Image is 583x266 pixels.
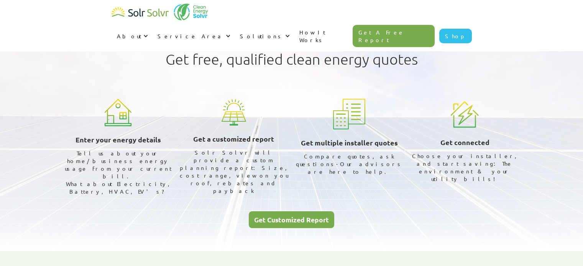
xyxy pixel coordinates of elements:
[353,25,435,47] a: Get A Free Report
[158,32,224,40] div: Service Area
[254,216,329,223] div: Get Customized Report
[64,149,173,195] div: Tell us about your home/business energy usage from your current bill. What about Electricity, Bat...
[193,133,274,145] h3: Get a customized report
[439,29,472,43] a: Shop
[76,134,161,145] h3: Enter your energy details
[112,24,152,47] div: About
[235,24,294,47] div: Solutions
[179,149,289,194] div: Solr Solvr will provide a custom planning report: Size, cost range, view on you roof, rebates and...
[240,32,283,40] div: Solutions
[301,137,398,149] h3: Get multiple installer quotes
[440,137,489,148] h3: Get connected
[152,24,235,47] div: Service Area
[410,152,520,183] div: Choose your installer, and start saving: The environment & your utility bills!
[117,32,141,40] div: About
[295,152,404,175] div: Compare quotes, ask questions-Our advisors are here to help.
[166,51,418,68] h1: Get free, qualified clean energy quotes
[249,211,334,228] a: Get Customized Report
[294,21,353,51] a: How It Works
